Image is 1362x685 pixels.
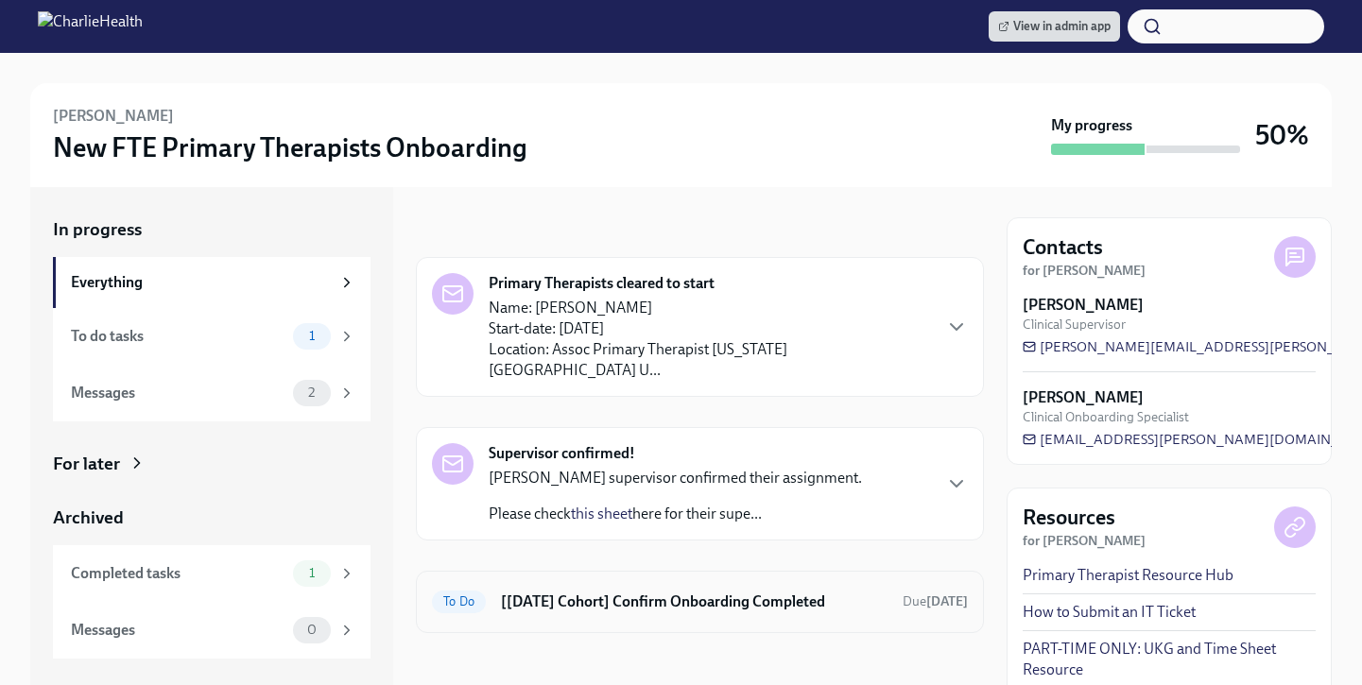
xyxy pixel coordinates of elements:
strong: [PERSON_NAME] [1023,295,1144,316]
a: Archived [53,505,371,530]
strong: My progress [1051,115,1132,136]
strong: [DATE] [926,593,968,609]
h6: [PERSON_NAME] [53,106,174,127]
a: For later [53,452,371,476]
a: In progress [53,217,371,242]
a: Messages0 [53,602,371,659]
h3: New FTE Primary Therapists Onboarding [53,130,527,164]
a: this sheet [571,505,632,522]
span: 2 [297,385,326,400]
span: 0 [296,623,328,637]
h3: 50% [1255,118,1309,152]
a: Primary Therapist Resource Hub [1023,565,1233,586]
a: To Do[[DATE] Cohort] Confirm Onboarding CompletedDue[DATE] [432,587,968,617]
strong: for [PERSON_NAME] [1023,263,1146,279]
h4: Resources [1023,504,1115,532]
a: Messages2 [53,365,371,421]
p: Name: [PERSON_NAME] Start-date: [DATE] Location: Assoc Primary Therapist [US_STATE][GEOGRAPHIC_DA... [489,298,930,381]
div: For later [53,452,120,476]
span: Clinical Supervisor [1023,316,1126,334]
span: View in admin app [998,17,1111,36]
span: Due [903,593,968,609]
span: October 18th, 2025 09:00 [903,592,968,610]
img: CharlieHealth [38,11,143,42]
strong: [PERSON_NAME] [1023,387,1144,408]
a: To do tasks1 [53,308,371,365]
span: Clinical Onboarding Specialist [1023,408,1189,426]
div: To do tasks [71,326,285,347]
a: Everything [53,257,371,308]
span: 1 [298,566,326,580]
a: PART-TIME ONLY: UKG and Time Sheet Resource [1023,639,1316,680]
div: Completed tasks [71,563,285,584]
span: 1 [298,329,326,343]
div: Messages [71,620,285,641]
strong: Supervisor confirmed! [489,443,635,464]
div: Messages [71,383,285,403]
a: Completed tasks1 [53,545,371,602]
h4: Contacts [1023,233,1103,262]
a: View in admin app [989,11,1120,42]
span: To Do [432,594,486,608]
p: [PERSON_NAME] supervisor confirmed their assignment. [489,468,862,488]
a: How to Submit an IT Ticket [1023,602,1196,623]
div: In progress [416,217,505,242]
div: Everything [71,272,331,293]
strong: for [PERSON_NAME] [1023,533,1146,549]
p: Please check here for their supe... [489,504,862,524]
h6: [[DATE] Cohort] Confirm Onboarding Completed [501,591,888,612]
strong: Primary Therapists cleared to start [489,273,715,294]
